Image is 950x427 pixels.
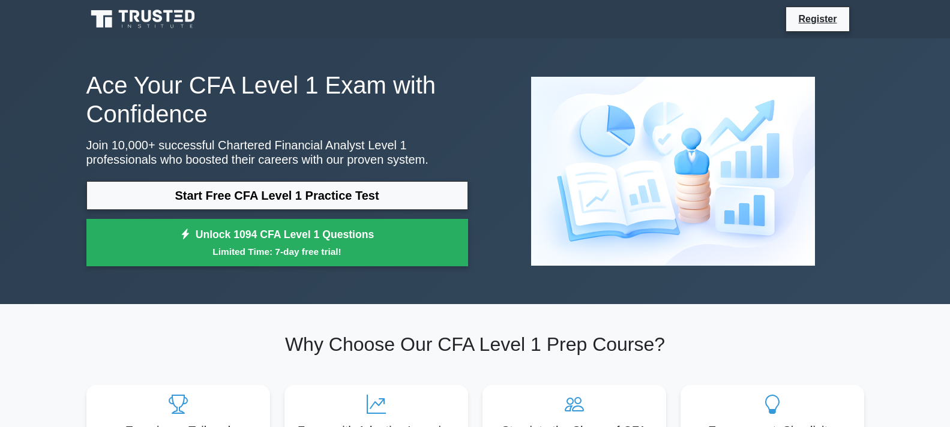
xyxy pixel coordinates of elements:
h2: Why Choose Our CFA Level 1 Prep Course? [86,333,864,356]
p: Join 10,000+ successful Chartered Financial Analyst Level 1 professionals who boosted their caree... [86,138,468,167]
img: Chartered Financial Analyst Level 1 Preview [522,67,825,275]
h1: Ace Your CFA Level 1 Exam with Confidence [86,71,468,128]
a: Register [791,11,844,26]
a: Unlock 1094 CFA Level 1 QuestionsLimited Time: 7-day free trial! [86,219,468,267]
small: Limited Time: 7-day free trial! [101,245,453,258]
a: Start Free CFA Level 1 Practice Test [86,181,468,210]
